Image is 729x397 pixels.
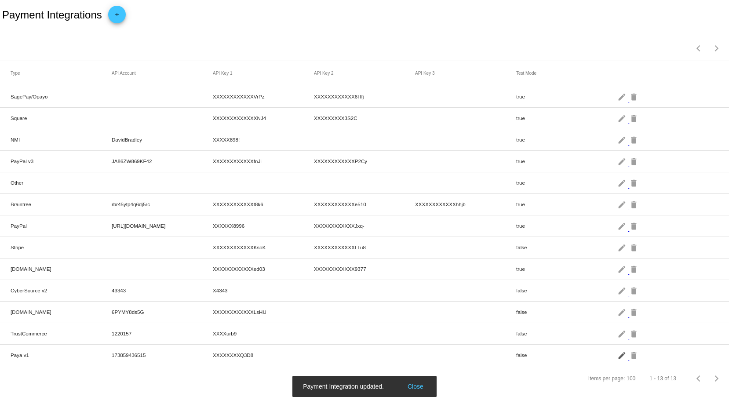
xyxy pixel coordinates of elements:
mat-cell: false [516,307,617,317]
mat-header-cell: API Key 3 [415,71,516,76]
h2: Payment Integrations [2,9,102,21]
mat-cell: XXXXXXXXXXXXt8k6 [213,199,314,209]
button: Previous page [690,40,708,57]
button: Close [405,382,426,391]
mat-cell: XXXXurb9 [213,328,314,339]
mat-cell: XXXXXXXXXXXXfnJi [213,156,314,166]
div: 1 - 13 of 13 [649,375,676,382]
mat-icon: edit [617,133,628,146]
mat-cell: 1220157 [112,328,213,339]
mat-cell: false [516,242,617,252]
mat-header-cell: Type [11,71,112,76]
mat-cell: true [516,113,617,123]
mat-cell: XXXXXXXXXXXXP2Cy [314,156,415,166]
mat-icon: edit [617,154,628,168]
mat-header-cell: API Account [112,71,213,76]
mat-cell: XXXXXXXXXXXXXNJ4 [213,113,314,123]
mat-icon: edit [617,348,628,362]
mat-cell: true [516,156,617,166]
mat-cell: XXXXXXXXXXXXLsHU [213,307,314,317]
simple-snack-bar: Payment Integration updated. [303,382,426,391]
mat-icon: edit [617,262,628,276]
mat-icon: edit [617,176,628,189]
mat-cell: XXXXXXXXXXXXJxq- [314,221,415,231]
mat-header-cell: API Key 1 [213,71,314,76]
mat-cell: JA86ZW869KF42 [112,156,213,166]
mat-icon: delete [629,262,640,276]
mat-icon: delete [629,348,640,362]
mat-icon: delete [629,197,640,211]
mat-cell: XXXXXXXXQ3D8 [213,350,314,360]
mat-cell: XXXXXXXXXXXXe510 [314,199,415,209]
button: Previous page [690,370,708,387]
mat-cell: XXXXXXXXXXXXhhjb [415,199,516,209]
mat-cell: CyberSource v2 [11,285,112,295]
mat-cell: 173859436515 [112,350,213,360]
mat-icon: delete [629,305,640,319]
mat-cell: PayPal [11,221,112,231]
mat-cell: 6PYMY8ds5G [112,307,213,317]
mat-cell: true [516,178,617,188]
mat-icon: delete [629,154,640,168]
mat-cell: true [516,199,617,209]
mat-cell: XXXXXXXXX3S2C [314,113,415,123]
mat-cell: XXXXX898! [213,135,314,145]
mat-icon: edit [617,327,628,340]
button: Next page [708,370,725,387]
mat-cell: XXXXXXXXXXXX9377 [314,264,415,274]
mat-icon: edit [617,305,628,319]
mat-cell: XXXXXX8996 [213,221,314,231]
mat-cell: X4343 [213,285,314,295]
mat-cell: DavidBradley [112,135,213,145]
mat-cell: rbr45ytp4q6dj5rc [112,199,213,209]
mat-icon: edit [617,197,628,211]
mat-icon: edit [617,219,628,233]
mat-cell: [DOMAIN_NAME] [11,264,112,274]
mat-cell: XXXXXXXXXXXXed03 [213,264,314,274]
mat-icon: delete [629,111,640,125]
mat-cell: true [516,91,617,102]
mat-header-cell: Test Mode [516,71,617,76]
mat-cell: Square [11,113,112,123]
mat-icon: delete [629,90,640,103]
mat-cell: [URL][DOMAIN_NAME] [112,221,213,231]
mat-icon: delete [629,327,640,340]
mat-cell: XXXXXXXXXXXXVrPz [213,91,314,102]
mat-icon: edit [617,284,628,297]
mat-cell: SagePay/Opayo [11,91,112,102]
mat-cell: false [516,328,617,339]
mat-cell: Braintree [11,199,112,209]
mat-icon: edit [617,90,628,103]
mat-icon: add [112,11,122,22]
mat-cell: Paya v1 [11,350,112,360]
mat-cell: true [516,221,617,231]
mat-cell: Stripe [11,242,112,252]
mat-icon: edit [617,240,628,254]
mat-cell: true [516,264,617,274]
mat-cell: Other [11,178,112,188]
mat-header-cell: API Key 2 [314,71,415,76]
mat-cell: true [516,135,617,145]
mat-icon: delete [629,133,640,146]
mat-cell: XXXXXXXXXXXXLTu8 [314,242,415,252]
mat-cell: PayPal v3 [11,156,112,166]
button: Next page [708,40,725,57]
mat-cell: 43343 [112,285,213,295]
mat-cell: NMI [11,135,112,145]
mat-cell: [DOMAIN_NAME] [11,307,112,317]
div: 100 [627,375,635,382]
mat-icon: delete [629,240,640,254]
mat-cell: false [516,350,617,360]
mat-cell: XXXXXXXXXXXX6Hfj [314,91,415,102]
mat-icon: delete [629,176,640,189]
div: Items per page: [588,375,625,382]
mat-cell: false [516,285,617,295]
mat-cell: XXXXXXXXXXXXKsoK [213,242,314,252]
mat-icon: edit [617,111,628,125]
mat-icon: delete [629,284,640,297]
mat-icon: delete [629,219,640,233]
mat-cell: TrustCommerce [11,328,112,339]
